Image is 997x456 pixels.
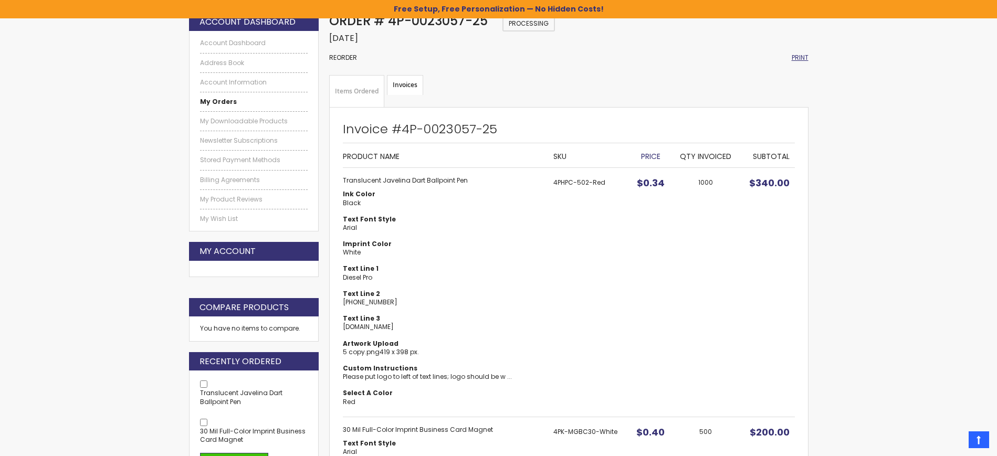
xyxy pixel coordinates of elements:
[200,97,237,106] strong: My Orders
[189,316,319,341] div: You have no items to compare.
[343,240,543,248] dt: Imprint Color
[343,264,543,273] dt: Text Line 1
[343,224,543,232] dd: Arial
[343,439,543,448] dt: Text Font Style
[329,12,488,29] span: Order # 4P-0023057-25
[502,16,555,31] span: Processing
[343,143,548,167] th: Product Name
[739,143,795,167] th: Subtotal
[200,215,308,223] a: My Wish List
[200,246,256,257] strong: My Account
[343,314,543,323] dt: Text Line 3
[329,32,358,44] span: [DATE]
[671,143,739,167] th: Qty Invoiced
[200,16,296,28] strong: Account Dashboard
[343,340,543,348] dt: Artwork Upload
[749,176,790,189] span: $340.00
[343,398,543,406] dd: Red
[343,215,543,224] dt: Text Font Style
[200,117,308,125] a: My Downloadable Products
[792,53,809,62] span: Print
[343,176,543,185] strong: Translucent Javelina Dart Ballpoint Pen
[200,176,308,184] a: Billing Agreements
[200,98,308,106] a: My Orders
[548,143,629,167] th: SKU
[200,302,289,313] strong: Compare Products
[343,190,543,198] dt: Ink Color
[343,373,543,381] dd: Please put logo to left of text lines; logo should be w ...
[329,75,384,108] a: Items Ordered
[200,156,308,164] a: Stored Payment Methods
[200,427,306,444] a: 30 Mil Full-Color Imprint Business Card Magnet
[629,143,672,167] th: Price
[792,54,809,62] a: Print
[698,178,713,187] span: 1000
[200,59,308,67] a: Address Book
[343,248,543,257] dd: White
[200,356,281,367] strong: Recently Ordered
[637,176,665,189] span: $0.34
[200,78,308,87] a: Account Information
[699,427,712,436] span: 500
[343,347,380,356] a: 5 copy.png
[343,426,543,434] strong: 30 Mil Full-Color Imprint Business Card Magnet
[343,389,543,397] dt: Select A Color
[969,431,989,448] a: Top
[343,199,543,207] dd: Black
[343,323,543,331] dd: [DOMAIN_NAME]
[343,298,543,306] dd: [PHONE_NUMBER]
[750,426,790,439] span: $200.00
[548,168,629,417] td: 4PHPC-502-Red
[343,273,543,282] dd: Diesel Pro
[329,53,357,62] a: Reorder
[200,39,308,47] a: Account Dashboard
[200,195,308,204] a: My Product Reviews
[343,448,543,456] dd: Arial
[200,388,282,406] a: Translucent Javelina Dart Ballpoint Pen
[343,348,543,356] dd: 419 x 398 px.
[343,120,497,137] strong: Invoice #4P-0023057-25
[200,136,308,145] a: Newsletter Subscriptions
[343,364,543,373] dt: Custom Instructions
[387,75,423,95] strong: Invoices
[636,426,665,439] span: $0.40
[343,290,543,298] dt: Text Line 2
